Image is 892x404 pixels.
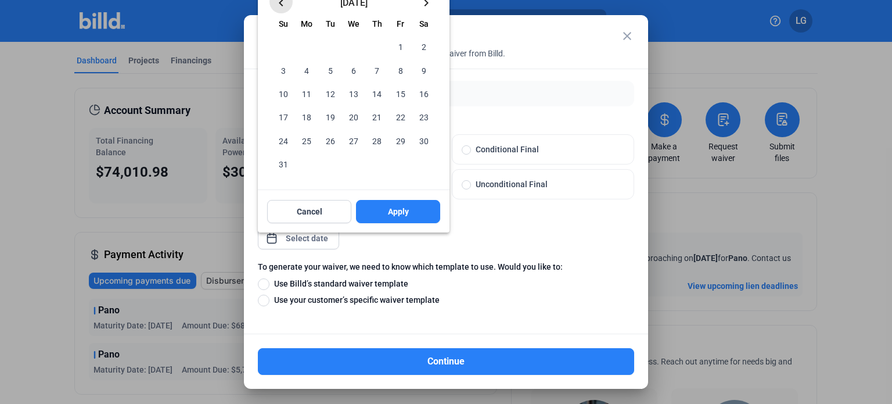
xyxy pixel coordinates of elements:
[296,60,317,81] span: 4
[413,83,434,104] span: 16
[413,36,434,57] span: 2
[343,106,364,127] span: 20
[412,59,436,82] button: August 9, 2025
[412,82,436,105] button: August 16, 2025
[356,200,440,223] button: Apply
[388,206,409,217] span: Apply
[319,59,342,82] button: August 5, 2025
[365,82,389,105] button: August 14, 2025
[390,36,411,57] span: 1
[273,60,294,81] span: 3
[389,105,412,128] button: August 22, 2025
[342,82,365,105] button: August 13, 2025
[342,59,365,82] button: August 6, 2025
[342,105,365,128] button: August 20, 2025
[365,128,389,152] button: August 28, 2025
[389,35,412,58] button: August 1, 2025
[272,82,295,105] button: August 10, 2025
[301,19,312,28] span: Mo
[273,83,294,104] span: 10
[412,128,436,152] button: August 30, 2025
[273,130,294,151] span: 24
[390,106,411,127] span: 22
[343,60,364,81] span: 6
[389,128,412,152] button: August 29, 2025
[365,59,389,82] button: August 7, 2025
[295,82,318,105] button: August 11, 2025
[390,83,411,104] span: 15
[319,128,342,152] button: August 26, 2025
[390,130,411,151] span: 29
[296,106,317,127] span: 18
[297,206,322,217] span: Cancel
[272,105,295,128] button: August 17, 2025
[343,83,364,104] span: 13
[413,106,434,127] span: 23
[343,130,364,151] span: 27
[295,59,318,82] button: August 4, 2025
[366,60,387,81] span: 7
[419,19,429,28] span: Sa
[272,59,295,82] button: August 3, 2025
[366,130,387,151] span: 28
[296,83,317,104] span: 11
[397,19,404,28] span: Fr
[389,59,412,82] button: August 8, 2025
[320,83,341,104] span: 12
[319,105,342,128] button: August 19, 2025
[342,128,365,152] button: August 27, 2025
[320,106,341,127] span: 19
[267,200,351,223] button: Cancel
[413,60,434,81] span: 9
[389,82,412,105] button: August 15, 2025
[320,130,341,151] span: 26
[295,128,318,152] button: August 25, 2025
[413,130,434,151] span: 30
[412,35,436,58] button: August 2, 2025
[348,19,359,28] span: We
[272,35,389,58] td: AUG
[272,152,295,176] button: August 31, 2025
[273,106,294,127] span: 17
[366,106,387,127] span: 21
[319,82,342,105] button: August 12, 2025
[320,60,341,81] span: 5
[390,60,411,81] span: 8
[273,153,294,174] span: 31
[372,19,382,28] span: Th
[326,19,335,28] span: Tu
[296,130,317,151] span: 25
[366,83,387,104] span: 14
[272,128,295,152] button: August 24, 2025
[365,105,389,128] button: August 21, 2025
[412,105,436,128] button: August 23, 2025
[279,19,288,28] span: Su
[295,105,318,128] button: August 18, 2025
